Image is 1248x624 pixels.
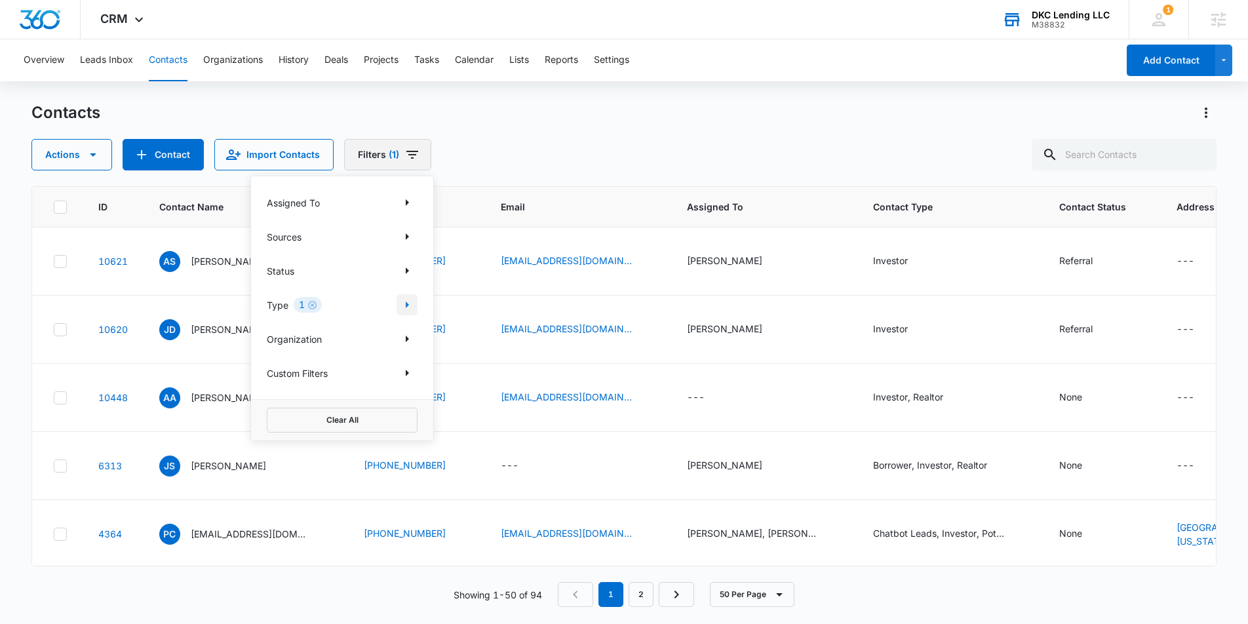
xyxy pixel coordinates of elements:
[1163,5,1173,15] span: 1
[1059,526,1082,540] div: None
[1177,390,1218,406] div: Address - - Select to Edit Field
[191,322,266,336] p: [PERSON_NAME]
[1059,322,1116,338] div: Contact Status - Referral - Select to Edit Field
[594,39,629,81] button: Settings
[98,460,122,471] a: Navigate to contact details page for Jeff Stevens
[509,39,529,81] button: Lists
[545,39,578,81] button: Reports
[100,12,128,26] span: CRM
[1032,139,1217,170] input: Search Contacts
[159,200,313,214] span: Contact Name
[397,226,418,247] button: Show Sources filters
[267,332,322,346] p: Organization
[1032,10,1110,20] div: account name
[1059,390,1082,404] div: None
[397,294,418,315] button: Show Type filters
[687,322,762,336] div: [PERSON_NAME]
[873,200,1009,214] span: Contact Type
[687,254,762,267] div: [PERSON_NAME]
[1163,5,1173,15] div: notifications count
[123,139,204,170] button: Add Contact
[98,392,128,403] a: Navigate to contact details page for Aaron Anderson
[1177,254,1218,269] div: Address - - Select to Edit Field
[414,39,439,81] button: Tasks
[1196,102,1217,123] button: Actions
[98,528,122,539] a: Navigate to contact details page for Psethcohen@gmail.Com Cohen
[501,254,632,267] a: [EMAIL_ADDRESS][DOMAIN_NAME]
[501,458,542,474] div: Email - - Select to Edit Field
[191,391,266,404] p: [PERSON_NAME]
[1177,458,1194,474] div: ---
[687,526,842,542] div: Assigned To - Austin Hughes, David Clemens, Katherine Bell - Select to Edit Field
[1032,20,1110,29] div: account id
[501,390,655,406] div: Email - aanderson@trf.com - Select to Edit Field
[687,390,705,406] div: ---
[159,387,180,408] span: AA
[1059,390,1106,406] div: Contact Status - None - Select to Edit Field
[687,458,786,474] div: Assigned To - Austin Hughes - Select to Edit Field
[159,524,180,545] span: PC
[149,39,187,81] button: Contacts
[159,387,290,408] div: Contact Name - Aaron Anderson - Select to Edit Field
[455,39,494,81] button: Calendar
[873,526,1028,542] div: Contact Type - Chatbot Leads, Investor, Potential Future Investor - Select to Edit Field
[687,200,823,214] span: Assigned To
[267,298,288,312] p: Type
[98,200,109,214] span: ID
[1059,458,1106,474] div: Contact Status - None - Select to Edit Field
[364,458,446,472] a: [PHONE_NUMBER]
[501,322,655,338] div: Email - Jdobis2929@gmail.com - Select to Edit Field
[159,524,332,545] div: Contact Name - Psethcohen@gmail.Com Cohen - Select to Edit Field
[454,588,542,602] p: Showing 1-50 of 94
[629,582,653,607] a: Page 2
[267,230,302,244] p: Sources
[1059,322,1093,336] div: Referral
[203,39,263,81] button: Organizations
[1177,390,1194,406] div: ---
[873,390,967,406] div: Contact Type - Investor, Realtor - Select to Edit Field
[687,526,818,540] div: [PERSON_NAME], [PERSON_NAME], [PERSON_NAME]
[389,150,399,159] span: (1)
[710,582,794,607] button: 50 Per Page
[501,254,655,269] div: Email - europbllc@gmail.com - Select to Edit Field
[1177,254,1194,269] div: ---
[873,526,1004,540] div: Chatbot Leads, Investor, Potential Future Investor
[1177,322,1218,338] div: Address - - Select to Edit Field
[267,366,328,380] p: Custom Filters
[31,139,112,170] button: Actions
[191,459,266,473] p: [PERSON_NAME]
[501,526,655,542] div: Email - psethcohen@gmail.com - Select to Edit Field
[191,254,266,268] p: [PERSON_NAME]
[294,297,322,313] div: 1
[873,322,931,338] div: Contact Type - Investor - Select to Edit Field
[873,322,908,336] div: Investor
[501,390,632,404] a: [EMAIL_ADDRESS][DOMAIN_NAME]
[1177,322,1194,338] div: ---
[873,254,908,267] div: Investor
[687,390,728,406] div: Assigned To - - Select to Edit Field
[501,526,632,540] a: [EMAIL_ADDRESS][DOMAIN_NAME]
[80,39,133,81] button: Leads Inbox
[214,139,334,170] button: Import Contacts
[364,526,469,542] div: Phone - +1 (321) 961-4256 - Select to Edit Field
[1059,458,1082,472] div: None
[501,200,636,214] span: Email
[98,324,128,335] a: Navigate to contact details page for Jason Dobis
[159,319,290,340] div: Contact Name - Jason Dobis - Select to Edit Field
[159,251,290,272] div: Contact Name - Alex Sandor - Select to Edit Field
[267,408,418,433] button: Clear All
[598,582,623,607] em: 1
[1059,254,1116,269] div: Contact Status - Referral - Select to Edit Field
[279,39,309,81] button: History
[687,458,762,472] div: [PERSON_NAME]
[397,328,418,349] button: Show Organization filters
[364,39,399,81] button: Projects
[1127,45,1215,76] button: Add Contact
[159,456,290,477] div: Contact Name - Jeff Stevens - Select to Edit Field
[344,139,431,170] button: Filters
[873,390,943,404] div: Investor, Realtor
[1059,526,1106,542] div: Contact Status - None - Select to Edit Field
[159,251,180,272] span: AS
[873,458,1011,474] div: Contact Type - Borrower, Investor, Realtor - Select to Edit Field
[558,582,694,607] nav: Pagination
